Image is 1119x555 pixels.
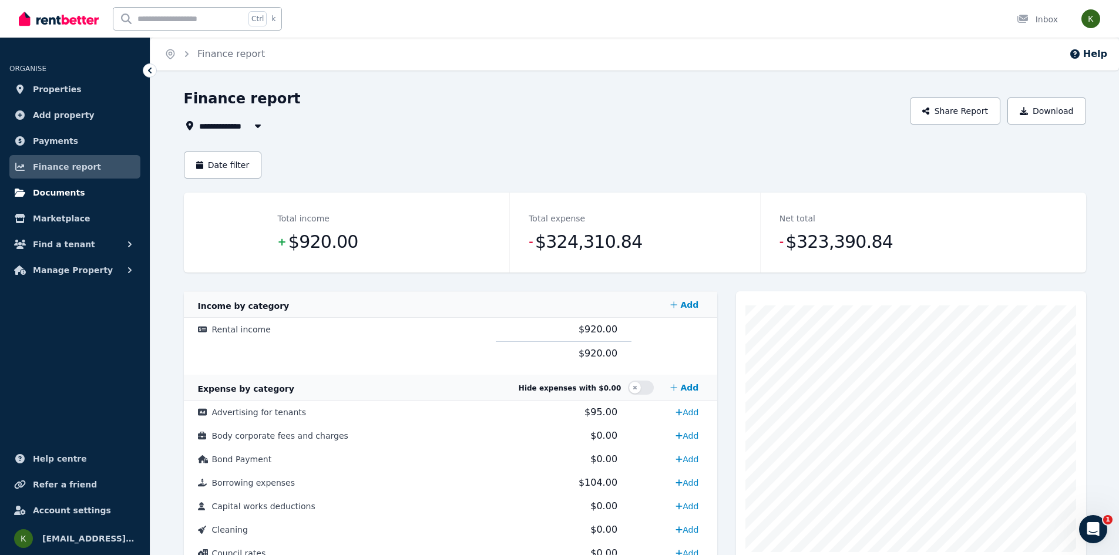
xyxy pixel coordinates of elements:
[14,529,33,548] img: kaletsch@hotmail.com
[278,234,286,250] span: +
[248,11,267,26] span: Ctrl
[33,186,85,200] span: Documents
[529,211,585,226] dt: Total expense
[33,237,95,251] span: Find a tenant
[212,408,307,417] span: Advertising for tenants
[9,499,140,522] a: Account settings
[1007,97,1086,125] button: Download
[212,502,315,511] span: Capital works deductions
[212,325,271,334] span: Rental income
[150,38,279,70] nav: Breadcrumb
[33,108,95,122] span: Add property
[1017,14,1058,25] div: Inbox
[9,233,140,256] button: Find a tenant
[671,426,703,445] a: Add
[33,160,101,174] span: Finance report
[671,473,703,492] a: Add
[184,152,262,179] button: Date filter
[278,211,330,226] dt: Total income
[198,301,290,311] span: Income by category
[9,129,140,153] a: Payments
[590,453,617,465] span: $0.00
[33,134,78,148] span: Payments
[579,348,617,359] span: $920.00
[184,89,301,108] h1: Finance report
[910,97,1000,125] button: Share Report
[519,384,621,392] span: Hide expenses with $0.00
[288,230,358,254] span: $920.00
[579,324,617,335] span: $920.00
[786,230,893,254] span: $323,390.84
[1103,515,1113,524] span: 1
[1069,47,1107,61] button: Help
[9,473,140,496] a: Refer a friend
[671,497,703,516] a: Add
[33,82,82,96] span: Properties
[33,503,111,517] span: Account settings
[9,207,140,230] a: Marketplace
[212,431,348,440] span: Body corporate fees and charges
[1079,515,1107,543] iframe: Intercom live chat
[33,263,113,277] span: Manage Property
[9,103,140,127] a: Add property
[212,455,272,464] span: Bond Payment
[212,478,295,487] span: Borrowing expenses
[42,532,136,546] span: [EMAIL_ADDRESS][DOMAIN_NAME]
[9,65,46,73] span: ORGANISE
[584,406,617,418] span: $95.00
[590,524,617,535] span: $0.00
[535,230,643,254] span: $324,310.84
[590,500,617,512] span: $0.00
[271,14,275,23] span: k
[19,10,99,28] img: RentBetter
[666,376,703,399] a: Add
[666,293,703,317] a: Add
[33,477,97,492] span: Refer a friend
[9,258,140,282] button: Manage Property
[9,447,140,470] a: Help centre
[33,211,90,226] span: Marketplace
[1081,9,1100,28] img: kaletsch@hotmail.com
[33,452,87,466] span: Help centre
[9,181,140,204] a: Documents
[590,430,617,441] span: $0.00
[9,78,140,101] a: Properties
[579,477,617,488] span: $104.00
[198,384,294,393] span: Expense by category
[671,520,703,539] a: Add
[212,525,248,534] span: Cleaning
[671,450,703,469] a: Add
[671,403,703,422] a: Add
[9,155,140,179] a: Finance report
[529,234,533,250] span: -
[779,211,815,226] dt: Net total
[779,234,784,250] span: -
[197,48,265,59] a: Finance report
